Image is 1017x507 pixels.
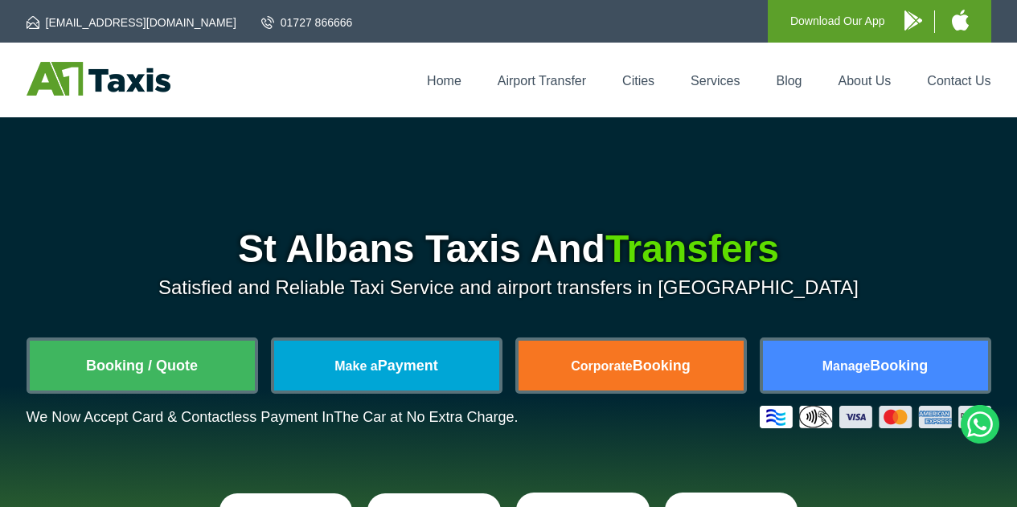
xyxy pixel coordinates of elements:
[691,74,740,88] a: Services
[427,74,461,88] a: Home
[27,230,991,268] h1: St Albans Taxis And
[952,10,969,31] img: A1 Taxis iPhone App
[904,10,922,31] img: A1 Taxis Android App
[519,341,744,390] a: CorporateBooking
[622,74,654,88] a: Cities
[776,74,802,88] a: Blog
[790,11,885,31] p: Download Our App
[27,14,236,31] a: [EMAIL_ADDRESS][DOMAIN_NAME]
[571,359,632,373] span: Corporate
[822,359,871,373] span: Manage
[30,341,255,390] a: Booking / Quote
[27,62,170,96] img: A1 Taxis St Albans LTD
[334,359,377,373] span: Make a
[27,409,519,426] p: We Now Accept Card & Contactless Payment In
[334,409,518,425] span: The Car at No Extra Charge.
[27,276,991,299] p: Satisfied and Reliable Taxi Service and airport transfers in [GEOGRAPHIC_DATA]
[274,341,499,390] a: Make aPayment
[839,74,892,88] a: About Us
[763,341,988,390] a: ManageBooking
[605,227,779,270] span: Transfers
[927,74,990,88] a: Contact Us
[261,14,353,31] a: 01727 866666
[498,74,586,88] a: Airport Transfer
[760,406,991,428] img: Credit And Debit Cards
